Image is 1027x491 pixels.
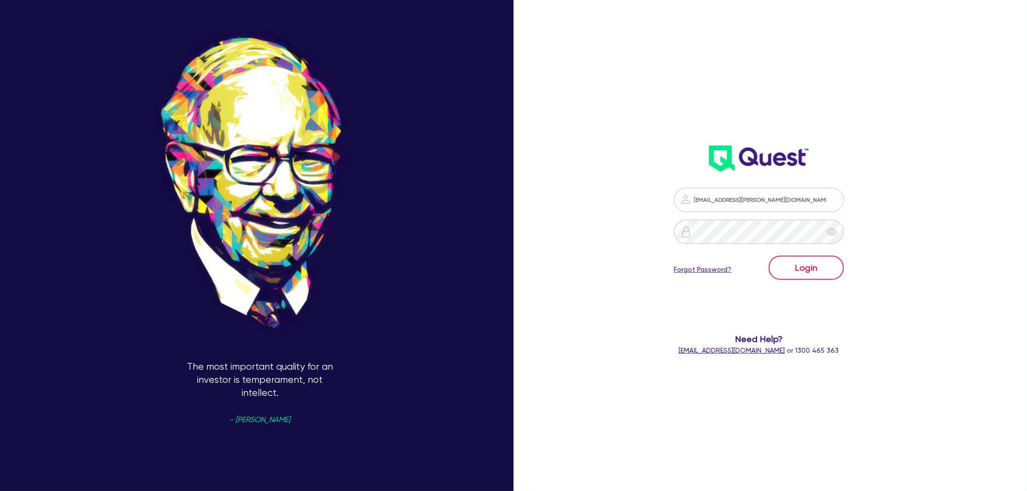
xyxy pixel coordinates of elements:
[680,226,692,238] img: icon-password
[619,332,898,345] span: Need Help?
[709,146,809,172] img: wH2k97JdezQIQAAAABJRU5ErkJggg==
[679,346,785,354] a: [EMAIL_ADDRESS][DOMAIN_NAME]
[769,256,844,280] button: Login
[679,346,839,354] span: or 1300 465 363
[674,264,732,275] a: Forgot Password?
[827,227,837,237] span: eye
[680,194,692,205] img: icon-password
[230,416,291,424] span: - [PERSON_NAME]
[674,188,844,212] input: Email address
